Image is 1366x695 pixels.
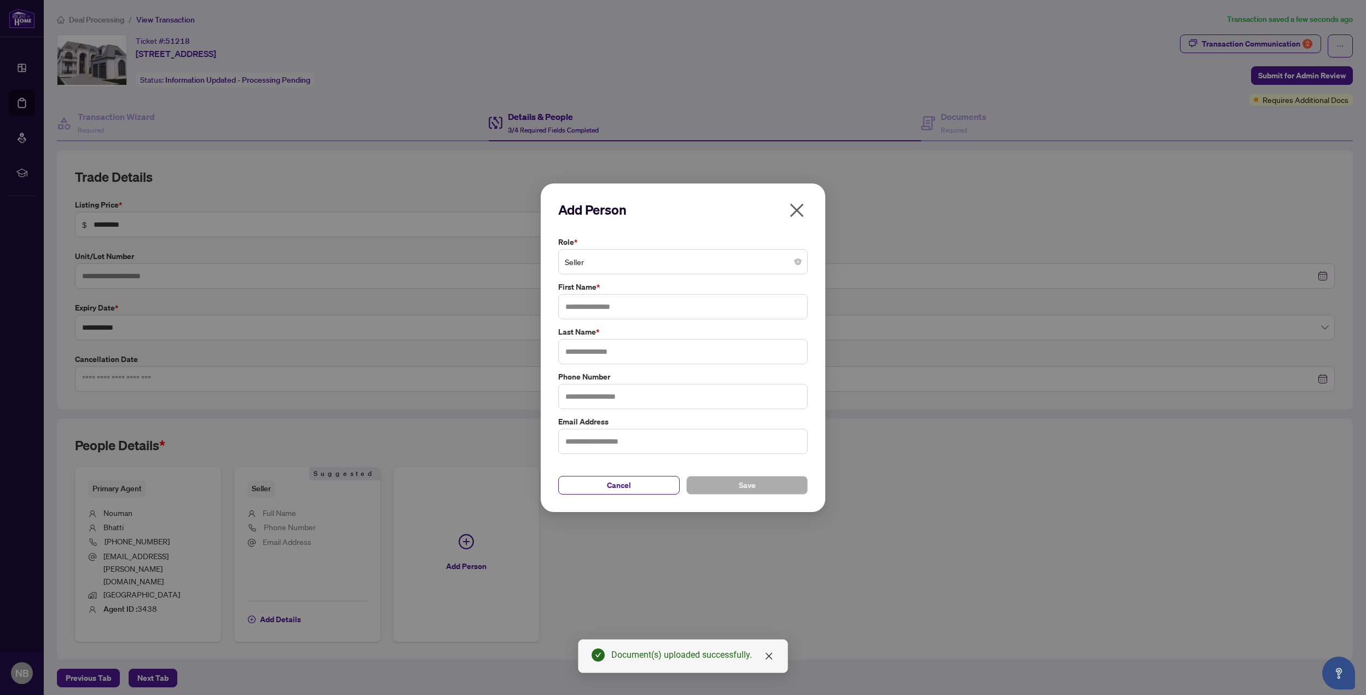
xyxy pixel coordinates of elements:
button: Open asap [1322,657,1355,690]
div: Document(s) uploaded successfully. [611,648,774,662]
span: close [788,202,806,219]
span: Cancel [607,476,631,493]
label: Email Address [558,415,808,427]
span: close-circle [795,259,801,265]
a: Close [763,650,775,662]
button: Cancel [558,475,680,494]
label: Phone Number [558,370,808,382]
label: First Name [558,281,808,293]
label: Last Name [558,326,808,338]
span: check-circle [592,648,605,662]
span: close [765,652,773,660]
label: Role [558,236,808,248]
h2: Add Person [558,201,808,219]
button: Save [686,475,808,494]
span: Seller [565,251,801,272]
